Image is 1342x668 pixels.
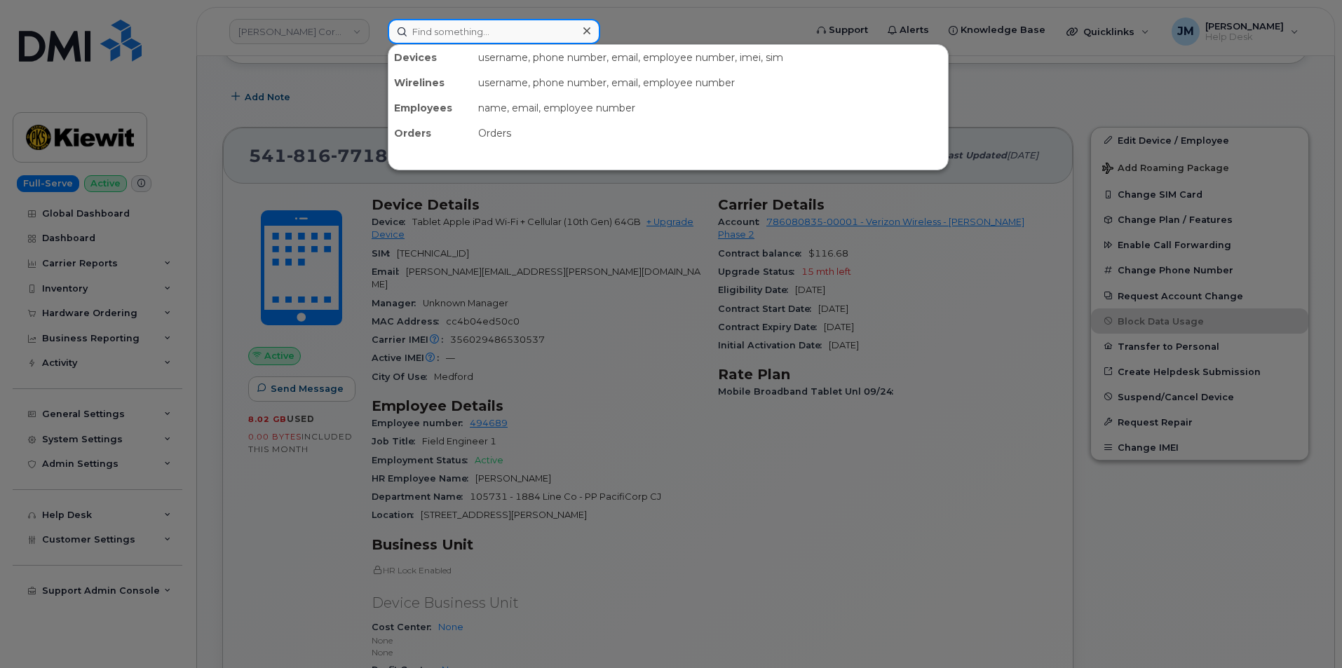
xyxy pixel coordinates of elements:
input: Find something... [388,19,600,44]
div: Employees [388,95,473,121]
div: name, email, employee number [473,95,948,121]
div: Devices [388,45,473,70]
div: Orders [473,121,948,146]
iframe: Messenger Launcher [1281,607,1331,657]
div: username, phone number, email, employee number [473,70,948,95]
div: username, phone number, email, employee number, imei, sim [473,45,948,70]
div: Wirelines [388,70,473,95]
div: Orders [388,121,473,146]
